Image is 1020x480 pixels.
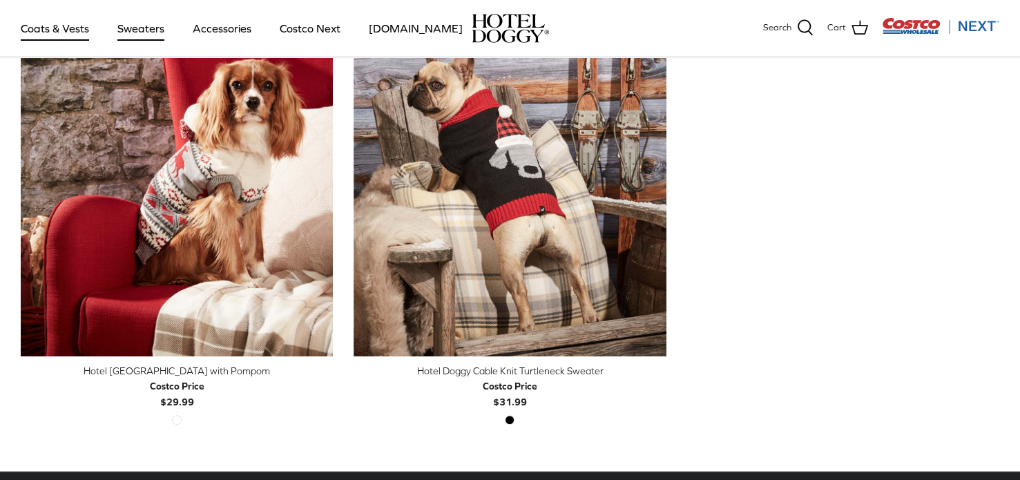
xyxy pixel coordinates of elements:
a: Hotel Doggy Cable Knit Turtleneck Sweater Costco Price$31.99 [354,363,666,410]
b: $31.99 [483,378,537,407]
div: Costco Price [150,378,204,394]
img: hoteldoggycom [472,14,549,43]
a: Visit Costco Next [882,26,999,37]
a: Search [763,19,814,37]
span: Cart [827,21,846,35]
img: Costco Next [882,17,999,35]
a: Cart [827,19,868,37]
a: Coats & Vests [8,5,102,52]
span: Search [763,21,791,35]
a: Hotel [GEOGRAPHIC_DATA] with Pompom Costco Price$29.99 [21,363,333,410]
a: Costco Next [267,5,353,52]
a: Accessories [180,5,264,52]
div: Hotel Doggy Cable Knit Turtleneck Sweater [354,363,666,378]
a: Sweaters [105,5,177,52]
a: hoteldoggy.com hoteldoggycom [472,14,549,43]
a: [DOMAIN_NAME] [356,5,475,52]
div: Costco Price [483,378,537,394]
b: $29.99 [150,378,204,407]
div: Hotel [GEOGRAPHIC_DATA] with Pompom [21,363,333,378]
